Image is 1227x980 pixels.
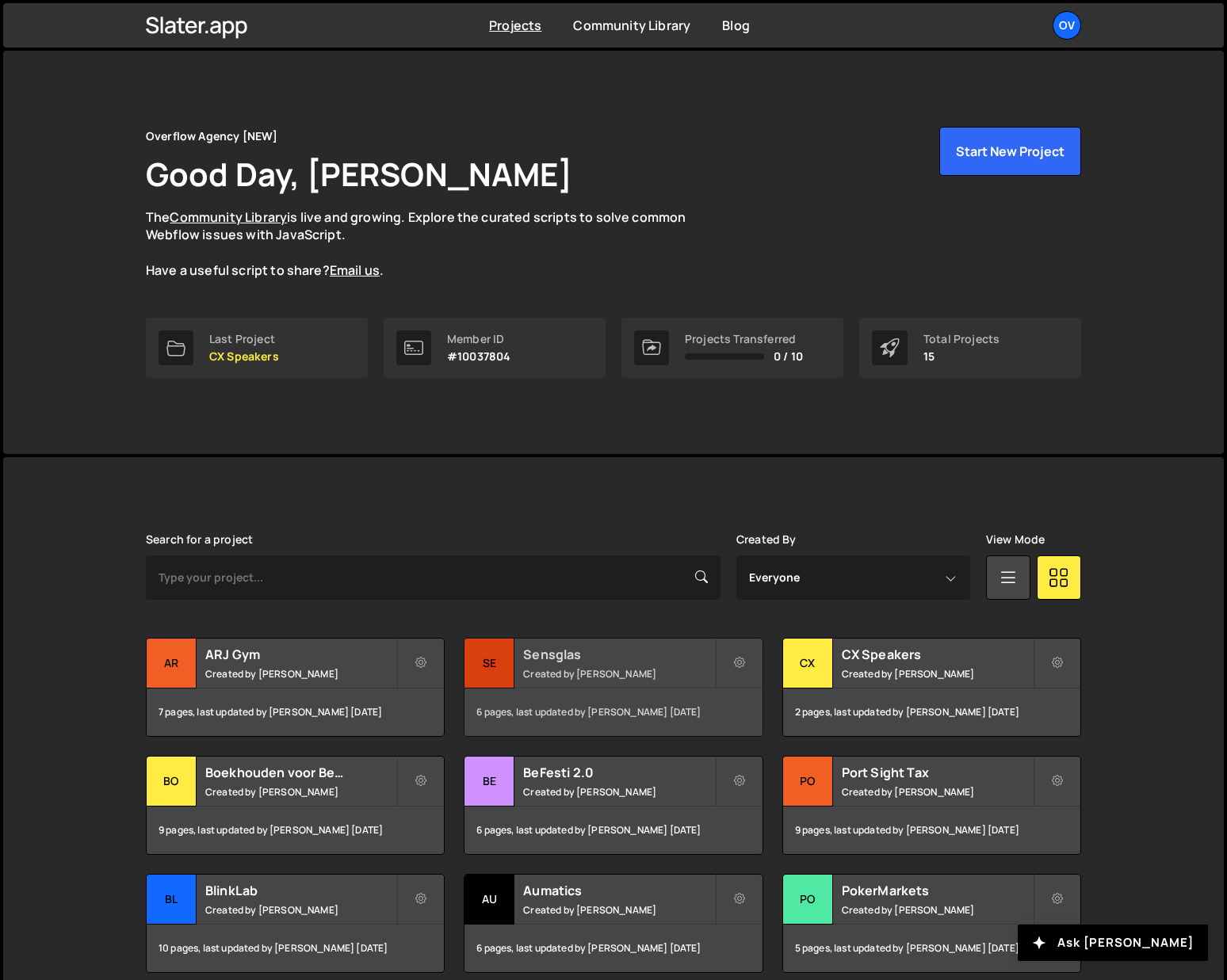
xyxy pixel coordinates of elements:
[523,882,714,899] h2: Aumatics
[783,806,1080,854] div: 9 pages, last updated by [PERSON_NAME] [DATE]
[146,152,572,196] h1: Good Day, [PERSON_NAME]
[523,785,714,799] small: Created by [PERSON_NAME]
[209,333,279,345] div: Last Project
[842,903,1033,917] small: Created by [PERSON_NAME]
[205,882,396,899] h2: BlinkLab
[464,638,763,737] a: Se Sensglas Created by [PERSON_NAME] 6 pages, last updated by [PERSON_NAME] [DATE]
[783,639,833,688] div: CX
[147,688,444,736] div: 7 pages, last updated by [PERSON_NAME] [DATE]
[783,875,833,925] div: Po
[464,875,514,925] div: Au
[146,318,368,378] a: Last Project CX Speakers
[464,639,514,688] div: Se
[489,17,541,34] a: Projects
[523,646,714,663] h2: Sensglas
[146,756,445,855] a: Bo Boekhouden voor Beginners Created by [PERSON_NAME] 9 pages, last updated by [PERSON_NAME] [DATE]
[147,806,444,854] div: 9 pages, last updated by [PERSON_NAME] [DATE]
[842,764,1033,781] h2: Port Sight Tax
[783,757,833,806] div: Po
[523,764,714,781] h2: BeFesti 2.0
[1053,11,1081,40] a: Ov
[736,533,797,546] label: Created By
[170,208,287,226] a: Community Library
[782,638,1081,737] a: CX CX Speakers Created by [PERSON_NAME] 2 pages, last updated by [PERSON_NAME] [DATE]
[205,646,396,663] h2: ARJ Gym
[147,875,197,925] div: Bl
[146,533,253,546] label: Search for a project
[147,757,197,806] div: Bo
[783,925,1080,972] div: 5 pages, last updated by [PERSON_NAME] [DATE]
[923,350,1000,363] p: 15
[685,333,803,345] div: Projects Transferred
[464,925,762,972] div: 6 pages, last updated by [PERSON_NAME] [DATE]
[842,667,1033,681] small: Created by [PERSON_NAME]
[205,764,396,781] h2: Boekhouden voor Beginners
[573,17,690,34] a: Community Library
[986,533,1045,546] label: View Mode
[722,17,750,34] a: Blog
[842,785,1033,799] small: Created by [PERSON_NAME]
[464,874,763,973] a: Au Aumatics Created by [PERSON_NAME] 6 pages, last updated by [PERSON_NAME] [DATE]
[842,646,1033,663] h2: CX Speakers
[783,688,1080,736] div: 2 pages, last updated by [PERSON_NAME] [DATE]
[205,785,396,799] small: Created by [PERSON_NAME]
[447,350,510,363] p: #10037804
[939,127,1081,176] button: Start New Project
[146,208,717,280] p: The is live and growing. Explore the curated scripts to solve common Webflow issues with JavaScri...
[205,667,396,681] small: Created by [PERSON_NAME]
[782,756,1081,855] a: Po Port Sight Tax Created by [PERSON_NAME] 9 pages, last updated by [PERSON_NAME] [DATE]
[523,903,714,917] small: Created by [PERSON_NAME]
[209,350,279,363] p: CX Speakers
[842,882,1033,899] h2: PokerMarkets
[447,333,510,345] div: Member ID
[147,925,444,972] div: 10 pages, last updated by [PERSON_NAME] [DATE]
[523,667,714,681] small: Created by [PERSON_NAME]
[782,874,1081,973] a: Po PokerMarkets Created by [PERSON_NAME] 5 pages, last updated by [PERSON_NAME] [DATE]
[464,806,762,854] div: 6 pages, last updated by [PERSON_NAME] [DATE]
[146,874,445,973] a: Bl BlinkLab Created by [PERSON_NAME] 10 pages, last updated by [PERSON_NAME] [DATE]
[774,350,803,363] span: 0 / 10
[923,333,1000,345] div: Total Projects
[205,903,396,917] small: Created by [PERSON_NAME]
[330,261,380,279] a: Email us
[464,688,762,736] div: 6 pages, last updated by [PERSON_NAME] [DATE]
[464,757,514,806] div: Be
[146,127,277,146] div: Overflow Agency [NEW]
[1018,925,1208,961] button: Ask [PERSON_NAME]
[146,638,445,737] a: AR ARJ Gym Created by [PERSON_NAME] 7 pages, last updated by [PERSON_NAME] [DATE]
[146,555,721,600] input: Type your project...
[464,756,763,855] a: Be BeFesti 2.0 Created by [PERSON_NAME] 6 pages, last updated by [PERSON_NAME] [DATE]
[147,639,197,688] div: AR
